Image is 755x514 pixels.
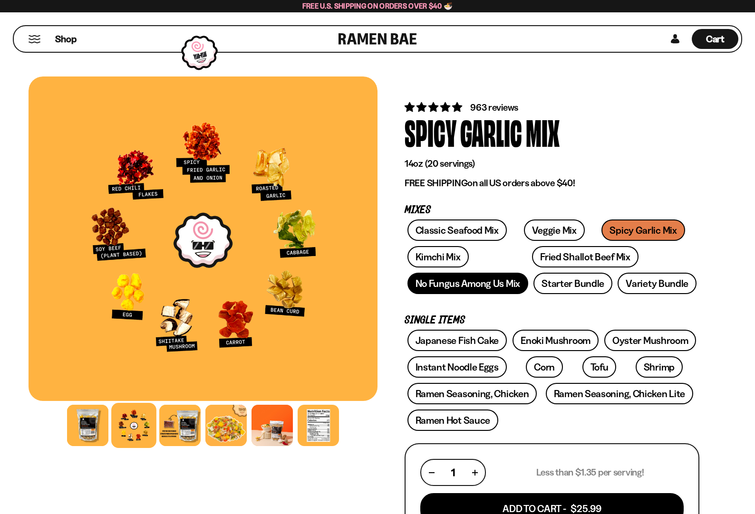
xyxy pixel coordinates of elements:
div: Mix [526,114,560,150]
p: Single Items [405,316,699,325]
a: Instant Noodle Eggs [407,356,507,378]
span: Shop [55,33,77,46]
div: Cart [692,26,738,52]
a: Ramen Seasoning, Chicken [407,383,537,404]
a: Variety Bundle [618,273,697,294]
div: Garlic [460,114,522,150]
p: Less than $1.35 per serving! [536,466,644,478]
span: 1 [451,466,455,478]
button: Mobile Menu Trigger [28,35,41,43]
a: Tofu [582,356,617,378]
span: Cart [706,33,725,45]
p: Mixes [405,206,699,215]
span: Free U.S. Shipping on Orders over $40 🍜 [302,1,453,10]
a: Veggie Mix [524,219,585,241]
a: Starter Bundle [533,273,612,294]
a: Shrimp [636,356,683,378]
span: 4.75 stars [405,101,464,113]
a: Fried Shallot Beef Mix [532,246,638,267]
a: Ramen Hot Sauce [407,409,499,431]
a: No Fungus Among Us Mix [407,273,528,294]
p: 14oz (20 servings) [405,158,699,170]
a: Kimchi Mix [407,246,469,267]
div: Spicy [405,114,456,150]
a: Classic Seafood Mix [407,219,507,241]
strong: FREE SHIPPING [405,177,467,189]
a: Japanese Fish Cake [407,330,507,351]
a: Corn [526,356,563,378]
p: on all US orders above $40! [405,177,699,189]
a: Ramen Seasoning, Chicken Lite [546,383,693,404]
a: Oyster Mushroom [604,330,697,351]
span: 963 reviews [470,102,518,113]
a: Enoki Mushroom [513,330,599,351]
a: Shop [55,29,77,49]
